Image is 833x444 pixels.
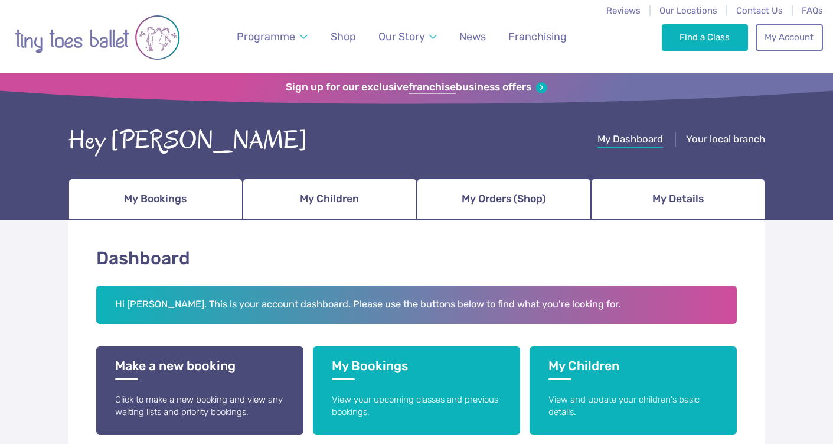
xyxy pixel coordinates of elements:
[530,346,737,435] a: My Children View and update your children's basic details.
[591,179,765,220] a: My Details
[96,246,737,271] h1: Dashboard
[548,394,718,419] p: View and update your children's basic details.
[96,286,737,325] h2: Hi [PERSON_NAME]. This is your account dashboard. Please use the buttons below to find what you'r...
[300,189,359,209] span: My Children
[68,122,308,159] div: Hey [PERSON_NAME]
[332,394,501,419] p: View your upcoming classes and previous bookings.
[548,358,718,380] h3: My Children
[462,189,545,209] span: My Orders (Shop)
[313,346,520,435] a: My Bookings View your upcoming classes and previous bookings.
[736,5,783,16] a: Contact Us
[243,179,417,220] a: My Children
[662,24,749,50] a: Find a Class
[68,179,243,220] a: My Bookings
[409,81,456,94] strong: franchise
[124,189,187,209] span: My Bookings
[115,358,285,380] h3: Make a new booking
[231,24,313,50] a: Programme
[652,189,704,209] span: My Details
[378,30,425,43] span: Our Story
[115,394,285,419] p: Click to make a new booking and view any waiting lists and priority bookings.
[325,24,361,50] a: Shop
[332,358,501,380] h3: My Bookings
[606,5,641,16] a: Reviews
[237,30,295,43] span: Programme
[659,5,717,16] a: Our Locations
[508,30,567,43] span: Franchising
[802,5,823,16] a: FAQs
[373,24,443,50] a: Our Story
[286,81,547,94] a: Sign up for our exclusivefranchisebusiness offers
[454,24,491,50] a: News
[331,30,356,43] span: Shop
[686,133,765,148] a: Your local branch
[756,24,823,50] a: My Account
[96,346,303,435] a: Make a new booking Click to make a new booking and view any waiting lists and priority bookings.
[417,179,591,220] a: My Orders (Shop)
[503,24,572,50] a: Franchising
[459,30,486,43] span: News
[15,8,180,67] img: tiny toes ballet
[686,133,765,145] span: Your local branch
